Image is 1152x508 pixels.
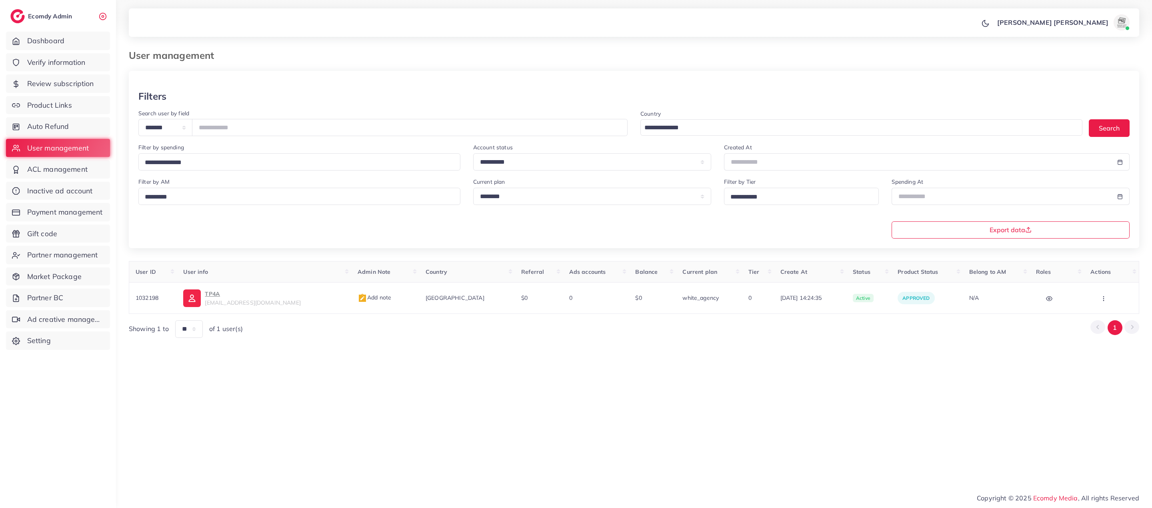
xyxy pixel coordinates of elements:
a: Ad creative management [6,310,110,329]
div: Search for option [640,119,1082,136]
span: Referral [521,268,544,275]
label: Country [640,110,661,118]
div: Search for option [138,188,460,205]
span: Dashboard [27,36,64,46]
a: logoEcomdy Admin [10,9,74,23]
span: , All rights Reserved [1078,493,1139,503]
span: Ads accounts [569,268,606,275]
span: approved [902,295,930,301]
label: Filter by Tier [724,178,756,186]
span: User management [27,143,89,153]
a: Payment management [6,203,110,221]
a: Product Links [6,96,110,114]
button: Export data [892,221,1130,239]
h3: User management [129,50,220,61]
input: Search for option [142,191,450,203]
a: Verify information [6,53,110,72]
label: Created At [724,143,752,151]
span: $0 [635,294,642,301]
span: Partner BC [27,293,64,303]
span: Ad creative management [27,314,104,325]
button: Go to page 1 [1108,320,1122,335]
span: Product Links [27,100,72,110]
a: Ecomdy Media [1033,494,1078,502]
ul: Pagination [1090,320,1139,335]
p: TP4A [205,289,300,299]
p: [PERSON_NAME] [PERSON_NAME] [997,18,1108,27]
span: 1032198 [136,294,158,301]
span: User info [183,268,208,275]
label: Search user by field [138,109,189,117]
span: Setting [27,335,51,346]
a: Inactive ad account [6,182,110,200]
span: Tier [748,268,760,275]
a: Gift code [6,225,110,243]
input: Search for option [142,157,450,169]
span: Market Package [27,271,82,282]
span: Roles [1036,268,1051,275]
a: Partner BC [6,289,110,307]
span: 0 [569,294,572,301]
span: ACL management [27,164,88,175]
span: Add note [358,294,391,301]
span: Balance [635,268,658,275]
div: Search for option [724,188,878,205]
label: Account status [473,143,513,151]
img: logo [10,9,25,23]
span: Gift code [27,229,57,239]
span: 0 [748,294,752,301]
span: Status [853,268,870,275]
button: Search [1089,119,1130,137]
span: Partner management [27,250,98,260]
img: avatar [1114,14,1130,30]
span: Copyright © 2025 [977,493,1139,503]
input: Search for option [642,122,1072,134]
span: Showing 1 to [129,324,169,333]
a: TP4A[EMAIL_ADDRESS][DOMAIN_NAME] [183,289,345,307]
span: Country [426,268,447,275]
a: ACL management [6,160,110,179]
span: of 1 user(s) [209,324,243,333]
span: Auto Refund [27,121,69,132]
span: Verify information [27,57,86,68]
span: Create At [780,268,807,275]
div: Search for option [138,153,460,171]
span: white_agency [682,294,719,301]
label: Filter by spending [138,143,184,151]
img: admin_note.cdd0b510.svg [358,293,367,303]
span: Current plan [682,268,717,275]
a: Review subscription [6,74,110,93]
span: Belong to AM [969,268,1006,275]
a: Partner management [6,246,110,264]
span: active [853,294,874,303]
a: [PERSON_NAME] [PERSON_NAME]avatar [993,14,1133,30]
span: Admin Note [358,268,391,275]
label: Spending At [892,178,924,186]
span: [DATE] 14:24:35 [780,294,840,302]
span: Product Status [898,268,938,275]
a: Dashboard [6,32,110,50]
span: $0 [521,294,528,301]
h3: Filters [138,90,166,102]
span: Review subscription [27,78,94,89]
a: Auto Refund [6,117,110,136]
span: Payment management [27,207,103,217]
label: Filter by AM [138,178,170,186]
label: Current plan [473,178,505,186]
span: [EMAIL_ADDRESS][DOMAIN_NAME] [205,299,300,306]
span: N/A [969,294,979,301]
input: Search for option [728,191,868,203]
span: User ID [136,268,156,275]
span: [GEOGRAPHIC_DATA] [426,294,484,301]
a: User management [6,139,110,157]
span: Inactive ad account [27,186,93,196]
a: Setting [6,331,110,350]
span: Actions [1090,268,1111,275]
img: ic-user-info.36bf1079.svg [183,289,201,307]
a: Market Package [6,267,110,286]
span: Export data [990,227,1032,233]
h2: Ecomdy Admin [28,12,74,20]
